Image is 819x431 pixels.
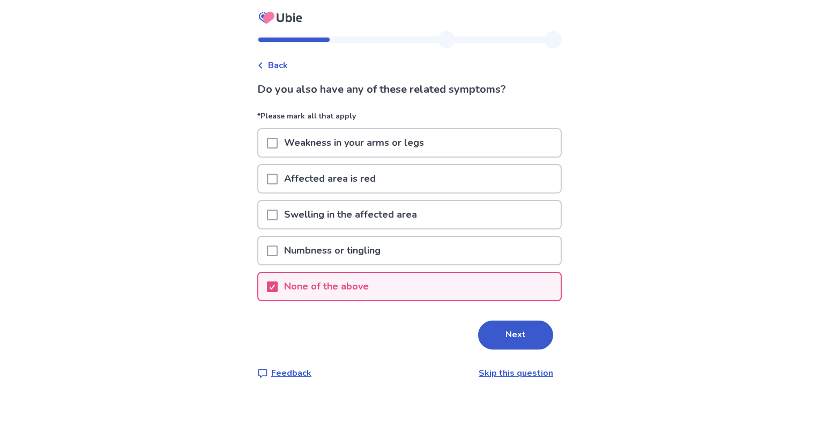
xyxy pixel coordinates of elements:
p: Do you also have any of these related symptoms? [257,81,562,98]
button: Next [478,321,553,350]
p: Swelling in the affected area [278,201,423,228]
span: Back [268,59,288,72]
p: Weakness in your arms or legs [278,129,430,157]
a: Feedback [257,367,311,380]
p: Affected area is red [278,165,382,192]
p: Numbness or tingling [278,237,387,264]
a: Skip this question [479,367,553,379]
p: Feedback [271,367,311,380]
p: *Please mark all that apply [257,110,562,128]
p: None of the above [278,273,375,300]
